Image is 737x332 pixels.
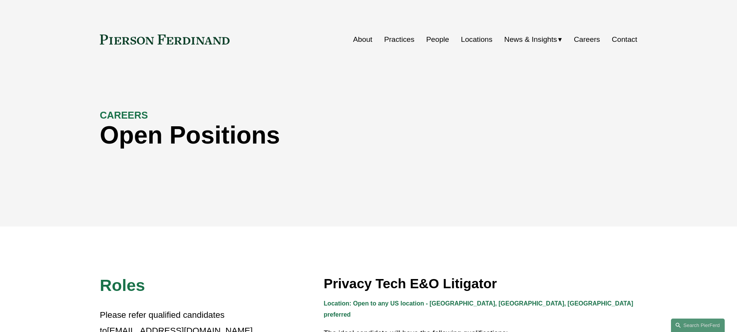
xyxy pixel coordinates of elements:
[324,275,637,292] h3: Privacy Tech E&O Litigator
[100,110,148,121] strong: CAREERS
[504,32,562,47] a: folder dropdown
[504,33,557,46] span: News & Insights
[426,32,449,47] a: People
[100,121,503,149] h1: Open Positions
[574,32,600,47] a: Careers
[324,300,635,318] strong: Location: Open to any US location - [GEOGRAPHIC_DATA], [GEOGRAPHIC_DATA], [GEOGRAPHIC_DATA] prefe...
[100,276,145,294] span: Roles
[612,32,637,47] a: Contact
[461,32,492,47] a: Locations
[671,319,725,332] a: Search this site
[353,32,372,47] a: About
[384,32,415,47] a: Practices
